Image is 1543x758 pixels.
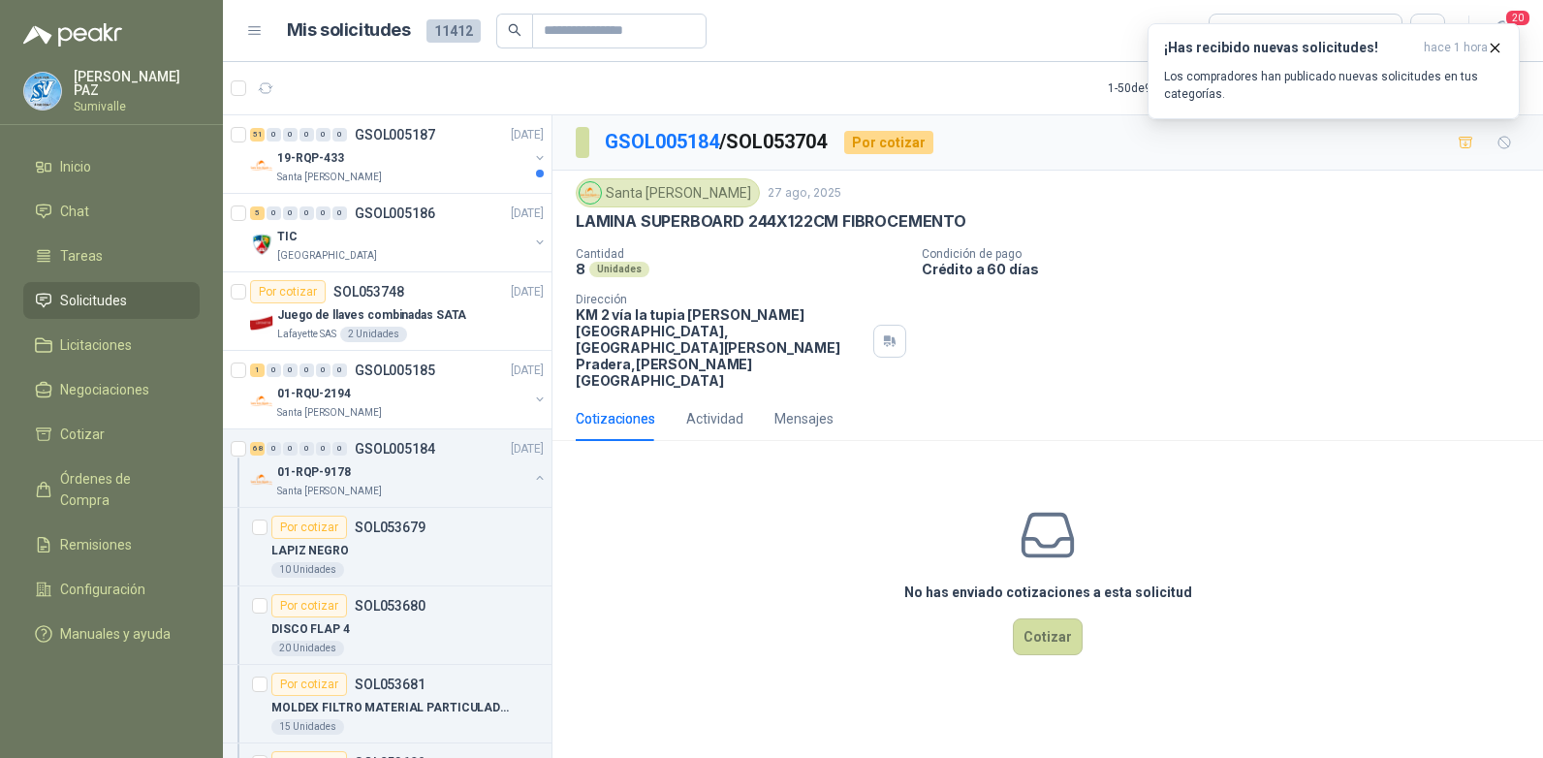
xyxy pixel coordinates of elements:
[768,184,841,203] p: 27 ago, 2025
[1108,73,1234,104] div: 1 - 50 de 9052
[23,460,200,519] a: Órdenes de Compra
[60,534,132,555] span: Remisiones
[277,327,336,342] p: Lafayette SAS
[250,390,273,413] img: Company Logo
[271,620,350,639] p: DISCO FLAP 4
[332,363,347,377] div: 0
[511,126,544,144] p: [DATE]
[355,599,425,613] p: SOL053680
[250,128,265,142] div: 51
[904,582,1192,603] h3: No has enviado cotizaciones a esta solicitud
[283,128,298,142] div: 0
[283,363,298,377] div: 0
[60,379,149,400] span: Negociaciones
[605,127,829,157] p: / SOL053704
[23,193,200,230] a: Chat
[23,327,200,363] a: Licitaciones
[60,245,103,267] span: Tareas
[277,405,382,421] p: Santa [PERSON_NAME]
[250,280,326,303] div: Por cotizar
[316,363,331,377] div: 0
[1164,68,1503,103] p: Los compradores han publicado nuevas solicitudes en tus categorías.
[250,437,548,499] a: 68 0 0 0 0 0 GSOL005184[DATE] Company Logo01-RQP-9178Santa [PERSON_NAME]
[511,205,544,223] p: [DATE]
[277,484,382,499] p: Santa [PERSON_NAME]
[271,594,347,617] div: Por cotizar
[23,282,200,319] a: Solicitudes
[333,285,404,299] p: SOL053748
[271,516,347,539] div: Por cotizar
[1221,20,1262,42] div: Todas
[316,128,331,142] div: 0
[589,262,649,277] div: Unidades
[774,408,834,429] div: Mensajes
[23,371,200,408] a: Negociaciones
[60,156,91,177] span: Inicio
[23,237,200,274] a: Tareas
[299,128,314,142] div: 0
[60,290,127,311] span: Solicitudes
[355,442,435,456] p: GSOL005184
[277,463,351,482] p: 01-RQP-9178
[576,306,866,389] p: KM 2 vía la tupia [PERSON_NAME][GEOGRAPHIC_DATA], [GEOGRAPHIC_DATA][PERSON_NAME] Pradera , [PERSO...
[250,363,265,377] div: 1
[1148,23,1520,119] button: ¡Has recibido nuevas solicitudes!hace 1 hora Los compradores han publicado nuevas solicitudes en ...
[922,247,1535,261] p: Condición de pago
[267,363,281,377] div: 0
[23,571,200,608] a: Configuración
[511,283,544,301] p: [DATE]
[277,228,298,246] p: TIC
[271,699,513,717] p: MOLDEX FILTRO MATERIAL PARTICULADO P100
[580,182,601,204] img: Company Logo
[355,206,435,220] p: GSOL005186
[74,101,200,112] p: Sumivalle
[576,178,760,207] div: Santa [PERSON_NAME]
[277,306,466,325] p: Juego de llaves combinadas SATA
[340,327,407,342] div: 2 Unidades
[271,641,344,656] div: 20 Unidades
[223,272,551,351] a: Por cotizarSOL053748[DATE] Company LogoJuego de llaves combinadas SATALafayette SAS2 Unidades
[271,542,349,560] p: LAPIZ NEGRO
[511,440,544,458] p: [DATE]
[332,128,347,142] div: 0
[223,586,551,665] a: Por cotizarSOL053680DISCO FLAP 420 Unidades
[250,154,273,177] img: Company Logo
[299,442,314,456] div: 0
[267,442,281,456] div: 0
[60,334,132,356] span: Licitaciones
[23,526,200,563] a: Remisiones
[576,247,906,261] p: Cantidad
[1504,9,1531,27] span: 20
[60,424,105,445] span: Cotizar
[23,23,122,47] img: Logo peakr
[277,385,351,403] p: 01-RQU-2194
[844,131,933,154] div: Por cotizar
[508,23,521,37] span: search
[355,678,425,691] p: SOL053681
[60,579,145,600] span: Configuración
[277,170,382,185] p: Santa [PERSON_NAME]
[576,293,866,306] p: Dirección
[511,362,544,380] p: [DATE]
[355,521,425,534] p: SOL053679
[24,73,61,110] img: Company Logo
[271,673,347,696] div: Por cotizar
[299,363,314,377] div: 0
[250,442,265,456] div: 68
[23,148,200,185] a: Inicio
[60,468,181,511] span: Órdenes de Compra
[271,719,344,735] div: 15 Unidades
[287,16,411,45] h1: Mis solicitudes
[60,623,171,645] span: Manuales y ayuda
[605,130,719,153] a: GSOL005184
[74,70,200,97] p: [PERSON_NAME] PAZ
[250,468,273,491] img: Company Logo
[223,508,551,586] a: Por cotizarSOL053679LAPIZ NEGRO10 Unidades
[316,206,331,220] div: 0
[316,442,331,456] div: 0
[426,19,481,43] span: 11412
[250,311,273,334] img: Company Logo
[686,408,743,429] div: Actividad
[1013,618,1083,655] button: Cotizar
[23,416,200,453] a: Cotizar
